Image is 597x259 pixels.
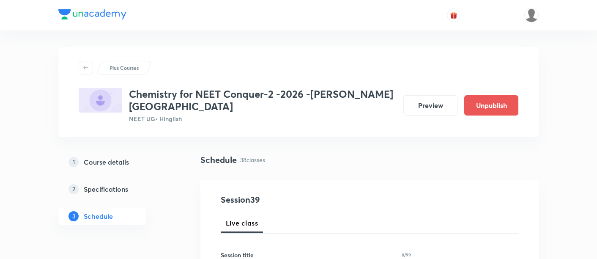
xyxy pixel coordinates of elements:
[464,95,518,116] button: Unpublish
[226,218,258,228] span: Live class
[58,154,173,171] a: 1Course details
[447,8,460,22] button: avatar
[200,154,237,166] h4: Schedule
[524,8,539,22] img: Mustafa kamal
[84,184,128,194] h5: Specifications
[68,184,79,194] p: 2
[110,64,139,72] p: Plus Courses
[402,253,411,257] p: 0/99
[84,157,129,167] h5: Course details
[58,181,173,198] a: 2Specifications
[221,193,375,206] h4: Session 39
[403,95,457,116] button: Preview
[129,88,397,113] h3: Chemistry for NEET Conquer-2 -2026 -[PERSON_NAME][GEOGRAPHIC_DATA]
[129,114,397,123] p: NEET UG • Hinglish
[450,11,457,19] img: avatar
[240,155,265,164] p: 38 classes
[79,88,122,113] img: DA5E8F6D-D6CC-4824-9389-B1437AB27157_plus.png
[84,211,113,221] h5: Schedule
[68,157,79,167] p: 1
[58,9,126,19] img: Company Logo
[58,9,126,22] a: Company Logo
[68,211,79,221] p: 3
